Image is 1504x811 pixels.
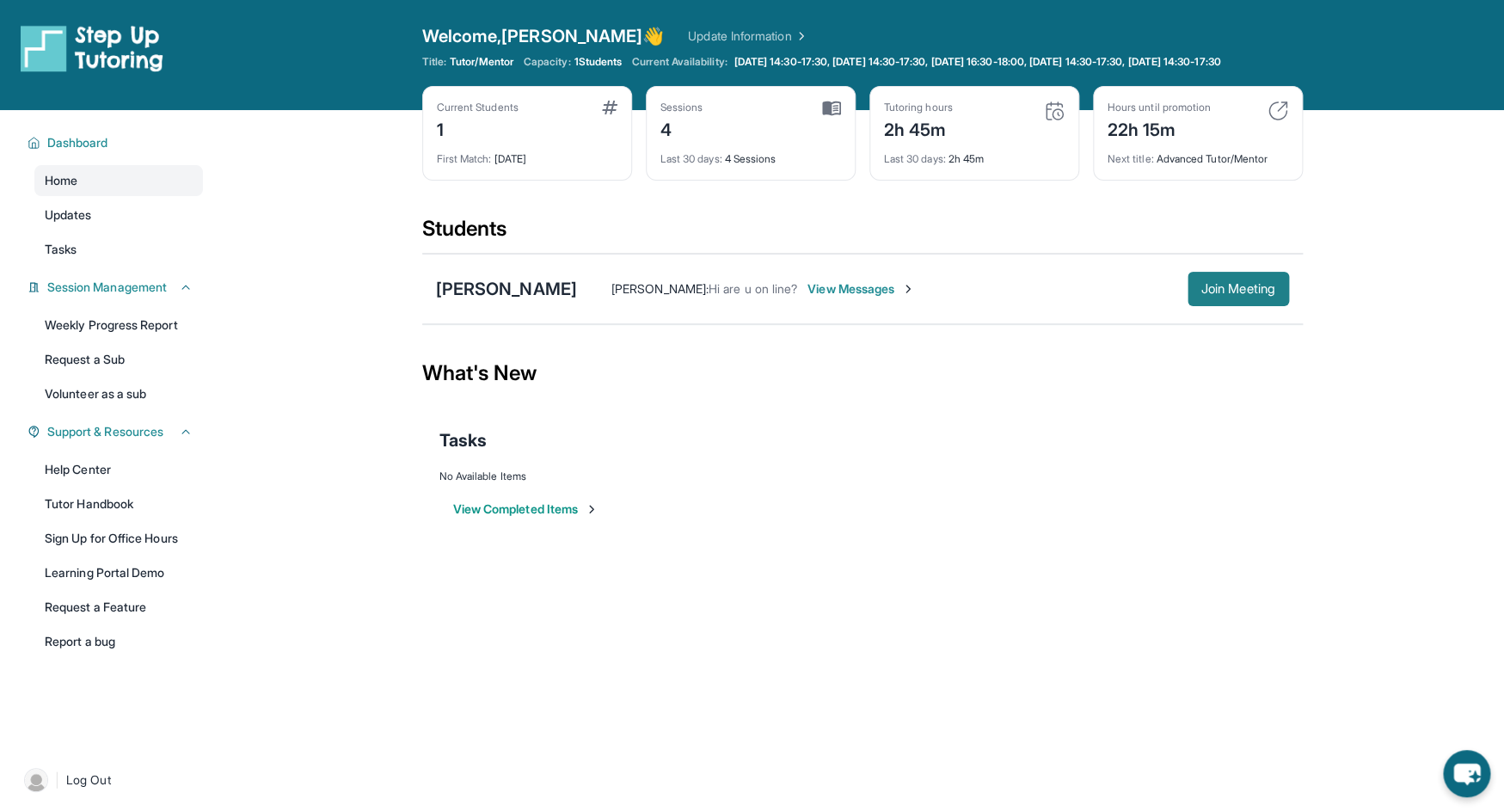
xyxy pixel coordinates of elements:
[884,101,953,114] div: Tutoring hours
[34,234,203,265] a: Tasks
[34,592,203,623] a: Request a Feature
[632,55,727,69] span: Current Availability:
[34,523,203,554] a: Sign Up for Office Hours
[34,557,203,588] a: Learning Portal Demo
[688,28,808,45] a: Update Information
[822,101,841,116] img: card
[574,55,622,69] span: 1 Students
[34,165,203,196] a: Home
[45,172,77,189] span: Home
[34,626,203,657] a: Report a bug
[791,28,808,45] img: Chevron Right
[40,423,193,440] button: Support & Resources
[34,488,203,519] a: Tutor Handbook
[66,771,111,789] span: Log Out
[884,114,953,142] div: 2h 45m
[602,101,617,114] img: card
[422,24,665,48] span: Welcome, [PERSON_NAME] 👋
[437,152,492,165] span: First Match :
[450,55,513,69] span: Tutor/Mentor
[47,279,167,296] span: Session Management
[21,24,163,72] img: logo
[55,770,59,790] span: |
[611,281,709,296] span: [PERSON_NAME] :
[437,142,617,166] div: [DATE]
[901,282,915,296] img: Chevron-Right
[437,114,519,142] div: 1
[1108,101,1211,114] div: Hours until promotion
[660,152,722,165] span: Last 30 days :
[1268,101,1288,121] img: card
[34,344,203,375] a: Request a Sub
[660,142,841,166] div: 4 Sessions
[422,335,1303,411] div: What's New
[422,55,446,69] span: Title:
[660,101,703,114] div: Sessions
[731,55,1225,69] a: [DATE] 14:30-17:30, [DATE] 14:30-17:30, [DATE] 16:30-18:00, [DATE] 14:30-17:30, [DATE] 14:30-17:30
[34,378,203,409] a: Volunteer as a sub
[24,768,48,792] img: user-img
[709,281,797,296] span: Hi are u on line?
[884,152,946,165] span: Last 30 days :
[45,206,92,224] span: Updates
[807,280,915,298] span: View Messages
[1188,272,1289,306] button: Join Meeting
[45,241,77,258] span: Tasks
[436,277,577,301] div: [PERSON_NAME]
[422,215,1303,253] div: Students
[34,454,203,485] a: Help Center
[40,134,193,151] button: Dashboard
[1108,152,1154,165] span: Next title :
[660,114,703,142] div: 4
[453,501,599,518] button: View Completed Items
[524,55,571,69] span: Capacity:
[1108,114,1211,142] div: 22h 15m
[1108,142,1288,166] div: Advanced Tutor/Mentor
[40,279,193,296] button: Session Management
[17,761,203,799] a: |Log Out
[437,101,519,114] div: Current Students
[34,200,203,230] a: Updates
[47,423,163,440] span: Support & Resources
[439,428,487,452] span: Tasks
[439,470,1286,483] div: No Available Items
[1201,284,1275,294] span: Join Meeting
[34,310,203,341] a: Weekly Progress Report
[1044,101,1065,121] img: card
[734,55,1221,69] span: [DATE] 14:30-17:30, [DATE] 14:30-17:30, [DATE] 16:30-18:00, [DATE] 14:30-17:30, [DATE] 14:30-17:30
[884,142,1065,166] div: 2h 45m
[1443,750,1490,797] button: chat-button
[47,134,108,151] span: Dashboard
